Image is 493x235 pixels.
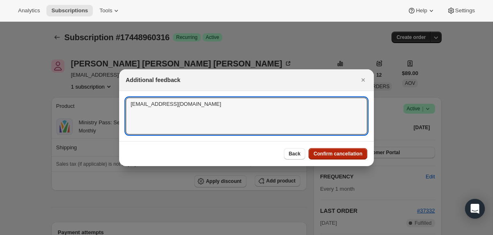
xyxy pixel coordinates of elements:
[18,7,40,14] span: Analytics
[442,5,480,16] button: Settings
[309,148,367,160] button: Confirm cancellation
[289,151,301,157] span: Back
[403,5,440,16] button: Help
[455,7,475,14] span: Settings
[13,5,45,16] button: Analytics
[284,148,306,160] button: Back
[46,5,93,16] button: Subscriptions
[465,199,485,219] div: Open Intercom Messenger
[126,76,180,84] h2: Additional feedback
[99,7,112,14] span: Tools
[357,74,369,86] button: Close
[126,98,367,135] textarea: [EMAIL_ADDRESS][DOMAIN_NAME]
[313,151,362,157] span: Confirm cancellation
[94,5,125,16] button: Tools
[416,7,427,14] span: Help
[51,7,88,14] span: Subscriptions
